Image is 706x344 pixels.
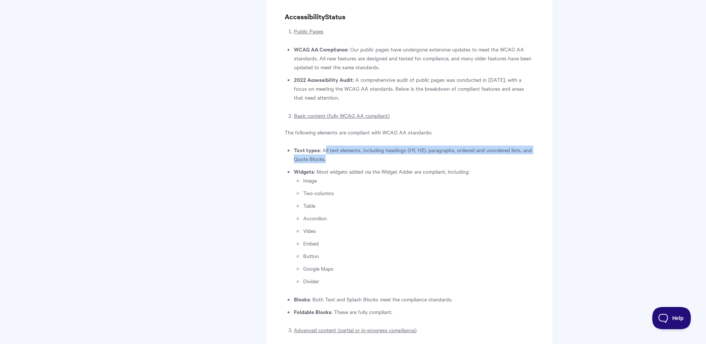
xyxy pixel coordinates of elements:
li: : A comprehensive audit of public pages was conducted in [DATE], with a focus on meeting the WCAG... [294,75,534,102]
strong: Foldable Blocks [294,308,331,315]
iframe: Toggle Customer Support [652,307,691,329]
u: Basic content (fully WCAG AA compliant) [294,112,390,119]
strong: 2022 Accessibility Audit [294,76,353,83]
li: : All text elements, including headings (H1, H2), paragraphs, ordered and unordered lists, and Qu... [294,146,534,163]
b: Accessibility [285,12,325,21]
li: : Most widgets added via the Widget Adder are compliant, including: [294,167,534,285]
h3: Status [285,11,534,22]
li: Image [303,176,534,185]
li: Accordion [303,214,534,223]
p: The following elements are compliant with WCAG AA standards: [285,128,534,137]
u: Advanced content (partial or in-progress compliance) [294,326,417,334]
li: Video [303,226,534,235]
u: Public Pages [294,27,324,35]
li: : These are fully compliant. [294,307,534,316]
li: Divider [303,277,534,285]
li: : Both Text and Splash Blocks meet the compliance standards. [294,295,534,304]
strong: WCAG AA Compliance [294,45,348,53]
li: Table [303,201,534,210]
li: Google Maps [303,264,534,273]
li: Embed [303,239,534,248]
li: Button [303,251,534,260]
strong: Widgets [294,167,314,175]
li: Two-columns [303,188,534,197]
strong: Text types [294,146,320,154]
li: : Our public pages have undergone extensive updates to meet the WCAG AA standards. All new featur... [294,45,534,71]
strong: Blocks [294,295,310,303]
